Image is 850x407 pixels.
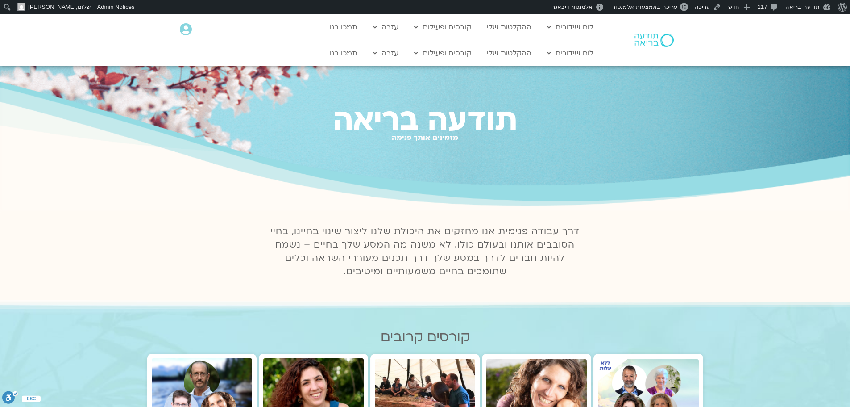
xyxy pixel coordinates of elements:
[325,19,362,36] a: תמכו בנו
[482,45,536,62] a: ההקלטות שלי
[147,329,703,345] h2: קורסים קרובים
[612,4,677,10] span: עריכה באמצעות אלמנטור
[369,45,403,62] a: עזרה
[482,19,536,36] a: ההקלטות שלי
[325,45,362,62] a: תמכו בנו
[369,19,403,36] a: עזרה
[634,34,674,47] img: תודעה בריאה
[543,45,598,62] a: לוח שידורים
[410,45,476,62] a: קורסים ופעילות
[543,19,598,36] a: לוח שידורים
[28,4,76,10] span: [PERSON_NAME]
[410,19,476,36] a: קורסים ופעילות
[265,225,585,278] p: דרך עבודה פנימית אנו מחזקים את היכולת שלנו ליצור שינוי בחיינו, בחיי הסובבים אותנו ובעולם כולו. לא...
